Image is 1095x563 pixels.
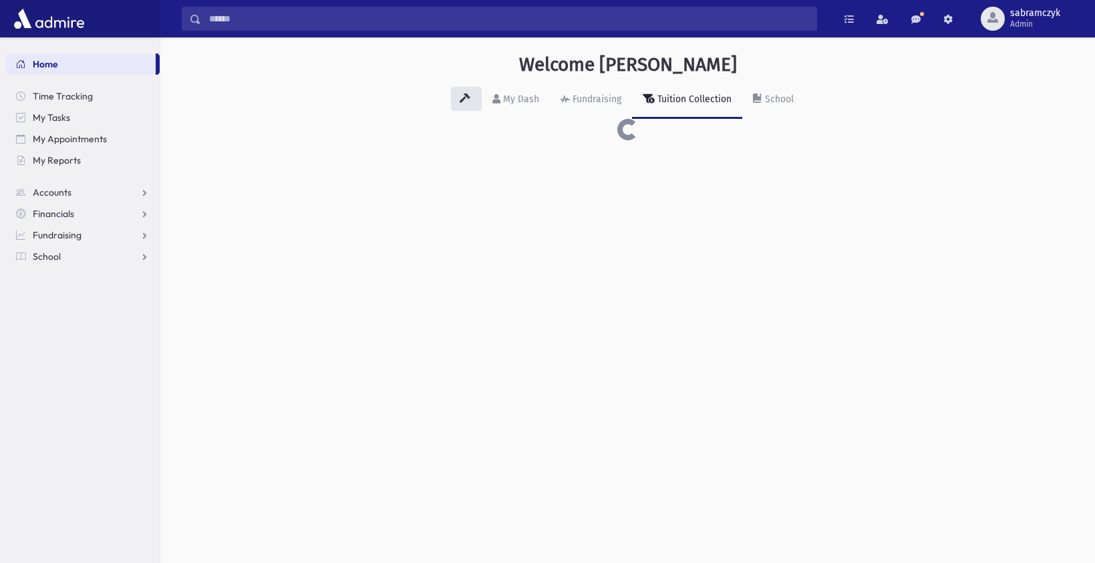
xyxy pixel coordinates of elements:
a: School [5,246,160,267]
a: Accounts [5,182,160,203]
div: Tuition Collection [655,93,732,105]
img: AdmirePro [11,5,88,32]
h3: Welcome [PERSON_NAME] [519,53,737,76]
span: My Appointments [33,133,107,145]
a: My Dash [482,81,550,119]
span: Home [33,58,58,70]
a: Fundraising [5,224,160,246]
span: Financials [33,208,74,220]
div: My Dash [500,93,539,105]
a: Home [5,53,156,75]
a: My Reports [5,150,160,171]
span: My Reports [33,154,81,166]
a: My Tasks [5,107,160,128]
span: Admin [1010,19,1060,29]
a: Tuition Collection [632,81,742,119]
a: Time Tracking [5,85,160,107]
span: sabramczyk [1010,8,1060,19]
span: School [33,250,61,262]
div: Fundraising [570,93,621,105]
a: Financials [5,203,160,224]
span: Time Tracking [33,90,93,102]
span: Accounts [33,186,71,198]
a: Fundraising [550,81,632,119]
span: Fundraising [33,229,82,241]
div: School [762,93,794,105]
a: My Appointments [5,128,160,150]
span: My Tasks [33,112,70,124]
input: Search [201,7,816,31]
a: School [742,81,804,119]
